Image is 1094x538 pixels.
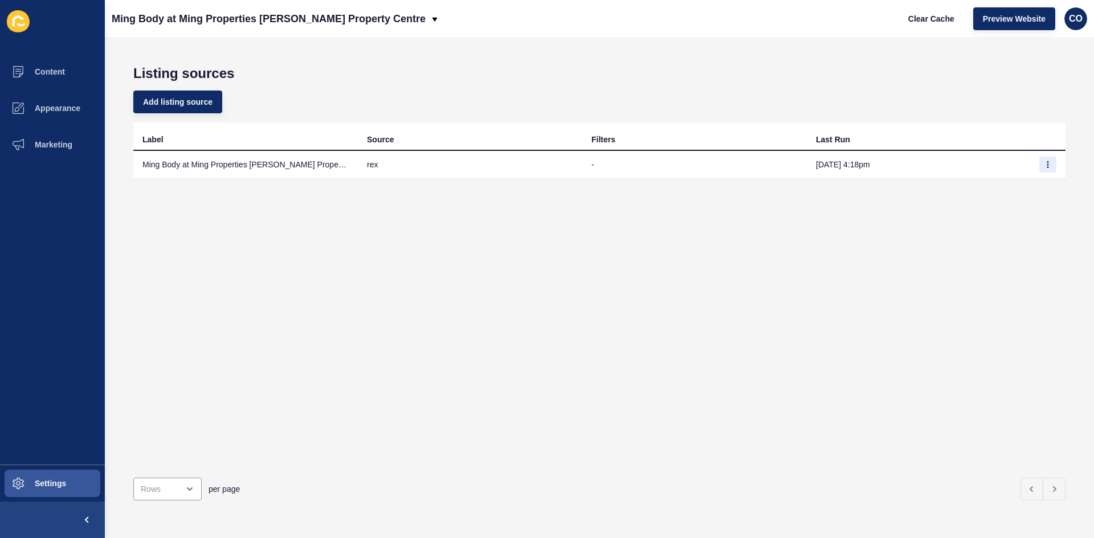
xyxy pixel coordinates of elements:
span: per page [209,483,240,495]
button: Preview Website [973,7,1055,30]
td: rex [358,151,582,179]
button: Add listing source [133,91,222,113]
td: Ming Body at Ming Properties [PERSON_NAME] Property Centre - [PERSON_NAME] Account ID: 586 [IMPOR... [133,151,358,179]
span: Clear Cache [908,13,954,24]
div: Last Run [816,134,850,145]
div: Label [142,134,164,145]
span: Preview Website [983,13,1046,24]
td: [DATE] 4:18pm [807,151,1031,179]
h1: Listing sources [133,65,1066,81]
button: Clear Cache [899,7,964,30]
p: Ming Body at Ming Properties [PERSON_NAME] Property Centre [112,5,426,33]
span: CO [1069,13,1083,24]
td: - [582,151,807,179]
div: open menu [133,478,202,500]
span: Add listing source [143,96,213,108]
div: Source [367,134,394,145]
div: Filters [591,134,615,145]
